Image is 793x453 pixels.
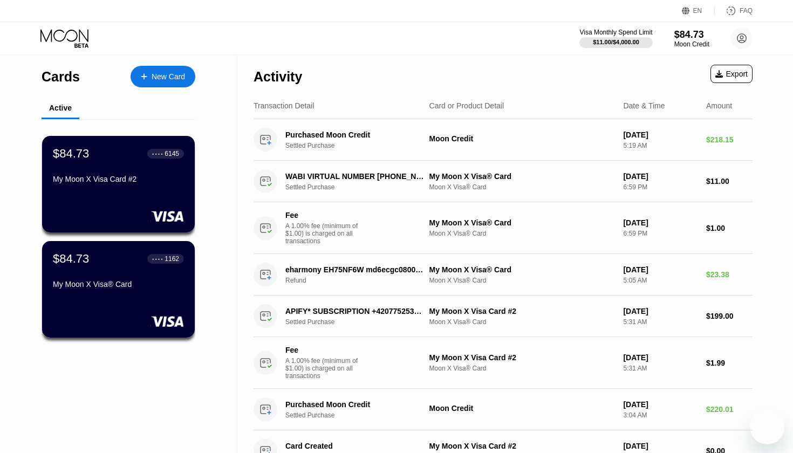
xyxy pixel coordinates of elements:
[623,265,698,274] div: [DATE]
[623,353,698,362] div: [DATE]
[623,318,698,326] div: 5:31 AM
[706,224,753,232] div: $1.00
[254,161,753,202] div: WABI VIRTUAL NUMBER [PHONE_NUMBER] USSettled PurchaseMy Moon X Visa® CardMoon X Visa® Card[DATE]6...
[623,183,698,191] div: 6:59 PM
[152,152,163,155] div: ● ● ● ●
[429,172,615,181] div: My Moon X Visa® Card
[49,104,72,112] div: Active
[42,241,195,338] div: $84.73● ● ● ●1162My Moon X Visa® Card
[429,265,615,274] div: My Moon X Visa® Card
[429,353,615,362] div: My Moon X Visa Card #2
[285,172,425,181] div: WABI VIRTUAL NUMBER [PHONE_NUMBER] US
[593,39,639,45] div: $11.00 / $4,000.00
[706,135,753,144] div: $218.15
[623,411,698,419] div: 3:04 AM
[285,442,425,450] div: Card Created
[429,183,615,191] div: Moon X Visa® Card
[285,277,436,284] div: Refund
[706,405,753,414] div: $220.01
[579,29,652,48] div: Visa Monthly Spend Limit$11.00/$4,000.00
[254,119,753,161] div: Purchased Moon CreditSettled PurchaseMoon Credit[DATE]5:19 AM$218.15
[285,222,366,245] div: A 1.00% fee (minimum of $1.00) is charged on all transactions
[682,5,715,16] div: EN
[429,365,615,372] div: Moon X Visa® Card
[706,312,753,320] div: $199.00
[165,255,179,263] div: 1162
[152,72,185,81] div: New Card
[623,307,698,315] div: [DATE]
[285,131,425,139] div: Purchased Moon Credit
[285,318,436,326] div: Settled Purchase
[53,175,184,183] div: My Moon X Visa Card #2
[53,280,184,289] div: My Moon X Visa® Card
[623,142,698,149] div: 5:19 AM
[285,211,361,219] div: Fee
[623,172,698,181] div: [DATE]
[706,359,753,367] div: $1.99
[623,277,698,284] div: 5:05 AM
[674,29,709,40] div: $84.73
[42,136,195,232] div: $84.73● ● ● ●6145My Moon X Visa Card #2
[674,29,709,48] div: $84.73Moon Credit
[623,131,698,139] div: [DATE]
[623,101,665,110] div: Date & Time
[579,29,652,36] div: Visa Monthly Spend Limit
[285,400,425,409] div: Purchased Moon Credit
[623,218,698,227] div: [DATE]
[715,5,753,16] div: FAQ
[285,142,436,149] div: Settled Purchase
[750,410,784,444] iframe: Button to launch messaging window
[429,218,615,227] div: My Moon X Visa® Card
[254,202,753,254] div: FeeA 1.00% fee (minimum of $1.00) is charged on all transactionsMy Moon X Visa® CardMoon X Visa® ...
[53,147,89,161] div: $84.73
[285,357,366,380] div: A 1.00% fee (minimum of $1.00) is charged on all transactions
[429,101,504,110] div: Card or Product Detail
[285,265,425,274] div: eharmony EH75NF6W md6ecgc0800028030 GB
[706,101,732,110] div: Amount
[254,389,753,430] div: Purchased Moon CreditSettled PurchaseMoon Credit[DATE]3:04 AM$220.01
[131,66,195,87] div: New Card
[429,404,615,413] div: Moon Credit
[623,230,698,237] div: 6:59 PM
[285,346,361,354] div: Fee
[715,70,748,78] div: Export
[429,318,615,326] div: Moon X Visa® Card
[706,270,753,279] div: $23.38
[429,230,615,237] div: Moon X Visa® Card
[42,69,80,85] div: Cards
[429,442,615,450] div: My Moon X Visa Card #2
[740,7,753,15] div: FAQ
[254,296,753,337] div: APIFY* SUBSCRIPTION +420775253782CZSettled PurchaseMy Moon X Visa Card #2Moon X Visa® Card[DATE]5...
[285,183,436,191] div: Settled Purchase
[710,65,753,83] div: Export
[623,442,698,450] div: [DATE]
[623,400,698,409] div: [DATE]
[429,307,615,315] div: My Moon X Visa Card #2
[53,252,89,266] div: $84.73
[623,365,698,372] div: 5:31 AM
[706,177,753,186] div: $11.00
[693,7,702,15] div: EN
[152,257,163,260] div: ● ● ● ●
[254,337,753,389] div: FeeA 1.00% fee (minimum of $1.00) is charged on all transactionsMy Moon X Visa Card #2Moon X Visa...
[254,69,302,85] div: Activity
[165,150,179,157] div: 6145
[285,411,436,419] div: Settled Purchase
[429,277,615,284] div: Moon X Visa® Card
[285,307,425,315] div: APIFY* SUBSCRIPTION +420775253782CZ
[254,101,314,110] div: Transaction Detail
[429,134,615,143] div: Moon Credit
[674,40,709,48] div: Moon Credit
[254,254,753,296] div: eharmony EH75NF6W md6ecgc0800028030 GBRefundMy Moon X Visa® CardMoon X Visa® Card[DATE]5:05 AM$23.38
